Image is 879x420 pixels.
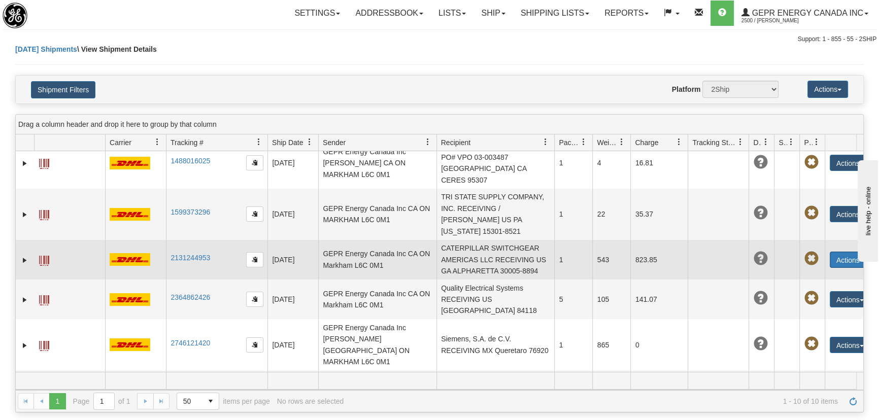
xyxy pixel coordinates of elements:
a: Expand [20,158,30,168]
a: Shipment Issues filter column settings [782,133,799,151]
td: [DATE] [267,189,318,240]
span: Ship Date [272,137,303,148]
td: GEPR Energy Canada Inc CA ON Markham L6C 0M1 [318,370,436,410]
span: Page sizes drop down [177,393,219,410]
span: Pickup Status [804,137,813,148]
td: 823.85 [630,240,688,279]
button: Copy to clipboard [246,252,263,267]
td: 105 [592,279,630,319]
span: Unknown [754,155,768,169]
div: live help - online [8,9,94,16]
span: Page 1 [49,393,65,409]
a: 2746121420 [171,339,210,347]
a: Packages filter column settings [575,133,592,151]
td: 9 [592,370,630,410]
button: Copy to clipboard [246,337,263,353]
button: Actions [807,81,848,98]
a: 2131244953 [171,254,210,262]
td: GEPR Energy Canada Inc [PERSON_NAME] [GEOGRAPHIC_DATA] ON MARKHAM L6C 0M1 [318,319,436,370]
span: Unknown [754,206,768,220]
button: Actions [830,155,870,171]
a: Tracking Status filter column settings [731,133,749,151]
img: 7 - DHL_Worldwide [110,338,150,351]
span: 2500 / [PERSON_NAME] [741,16,818,26]
a: GEPR Energy Canada Inc 2500 / [PERSON_NAME] [734,1,876,26]
td: CSE-UNISERVE PTY LIMITED RECEIVING AU [GEOGRAPHIC_DATA] [436,370,555,410]
span: 1 - 10 of 10 items [351,397,838,405]
button: Copy to clipboard [246,206,263,222]
td: 1 [554,370,592,410]
div: No rows are selected [277,397,344,405]
td: [DATE] [267,279,318,319]
input: Page 1 [94,393,114,409]
td: GEPR Energy Canada Inc [PERSON_NAME] CA ON MARKHAM L6C 0M1 [318,137,436,189]
label: Platform [672,84,701,94]
a: Settings [287,1,348,26]
td: 22 [592,189,630,240]
a: Label [39,154,49,170]
span: Carrier [110,137,131,148]
td: CATERPILLAR SWITCHGEAR AMERICAS LLC RECEIVING US GA ALPHARETTA 30005-8894 [436,240,555,279]
img: logo2500.jpg [3,3,27,28]
td: 0 [630,370,688,410]
a: Addressbook [348,1,431,26]
span: Weight [597,137,618,148]
a: Delivery Status filter column settings [757,133,774,151]
td: Siemens, S.A. de C.V. RECEIVING MX Queretaro 76920 [436,319,555,370]
td: 5 [554,279,592,319]
td: GEPR Energy Canada Inc CA ON MARKHAM L6C 0M1 [318,189,436,240]
a: Pickup Status filter column settings [807,133,825,151]
span: 50 [183,396,196,406]
a: Sender filter column settings [419,133,436,151]
span: Pickup Not Assigned [804,291,819,305]
a: Carrier filter column settings [149,133,166,151]
td: [DATE] [267,319,318,370]
button: Copy to clipboard [246,155,263,170]
a: Weight filter column settings [613,133,630,151]
td: 1 [554,240,592,279]
a: Expand [20,340,30,351]
span: Unknown [754,337,768,351]
span: Pickup Not Assigned [804,206,819,220]
td: GEPR Energy Canada Inc CA ON Markham L6C 0M1 [318,240,436,279]
a: Expand [20,209,30,220]
a: Label [39,205,49,222]
td: TRI STATE SUPPLY COMPANY, INC. RECEIVING / [PERSON_NAME] US PA [US_STATE] 15301-8521 [436,189,555,240]
button: Copy to clipboard [246,292,263,307]
a: Recipient filter column settings [537,133,554,151]
a: Ship Date filter column settings [301,133,318,151]
td: 543 [592,240,630,279]
a: Refresh [845,393,861,409]
td: 1 [554,137,592,189]
span: Sender [323,137,346,148]
span: Charge [635,137,658,148]
td: GEPR Energy Canada Inc CA ON Markham L6C 0M1 [318,279,436,319]
button: Actions [830,206,870,222]
td: 865 [592,319,630,370]
button: Shipment Filters [31,81,95,98]
button: Actions [830,252,870,268]
img: 7 - DHL_Worldwide [110,253,150,266]
a: Shipping lists [513,1,597,26]
div: Support: 1 - 855 - 55 - 2SHIP [3,35,876,44]
span: GEPR Energy Canada Inc [750,9,863,17]
a: 1599373296 [171,208,210,216]
span: Tracking # [171,137,204,148]
a: Tracking # filter column settings [250,133,267,151]
td: 16.81 [630,137,688,189]
iframe: chat widget [856,158,878,262]
span: Recipient [441,137,470,148]
a: Label [39,251,49,267]
a: Label [39,336,49,353]
img: 7 - DHL_Worldwide [110,208,150,221]
div: grid grouping header [16,115,863,134]
a: [DATE] Shipments [15,45,77,53]
td: 1 [554,319,592,370]
button: Actions [830,291,870,307]
a: Ship [474,1,513,26]
span: Tracking Status [692,137,736,148]
span: Pickup Not Assigned [804,155,819,169]
span: Packages [559,137,580,148]
a: Label [39,291,49,307]
img: 7 - DHL_Worldwide [110,157,150,169]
